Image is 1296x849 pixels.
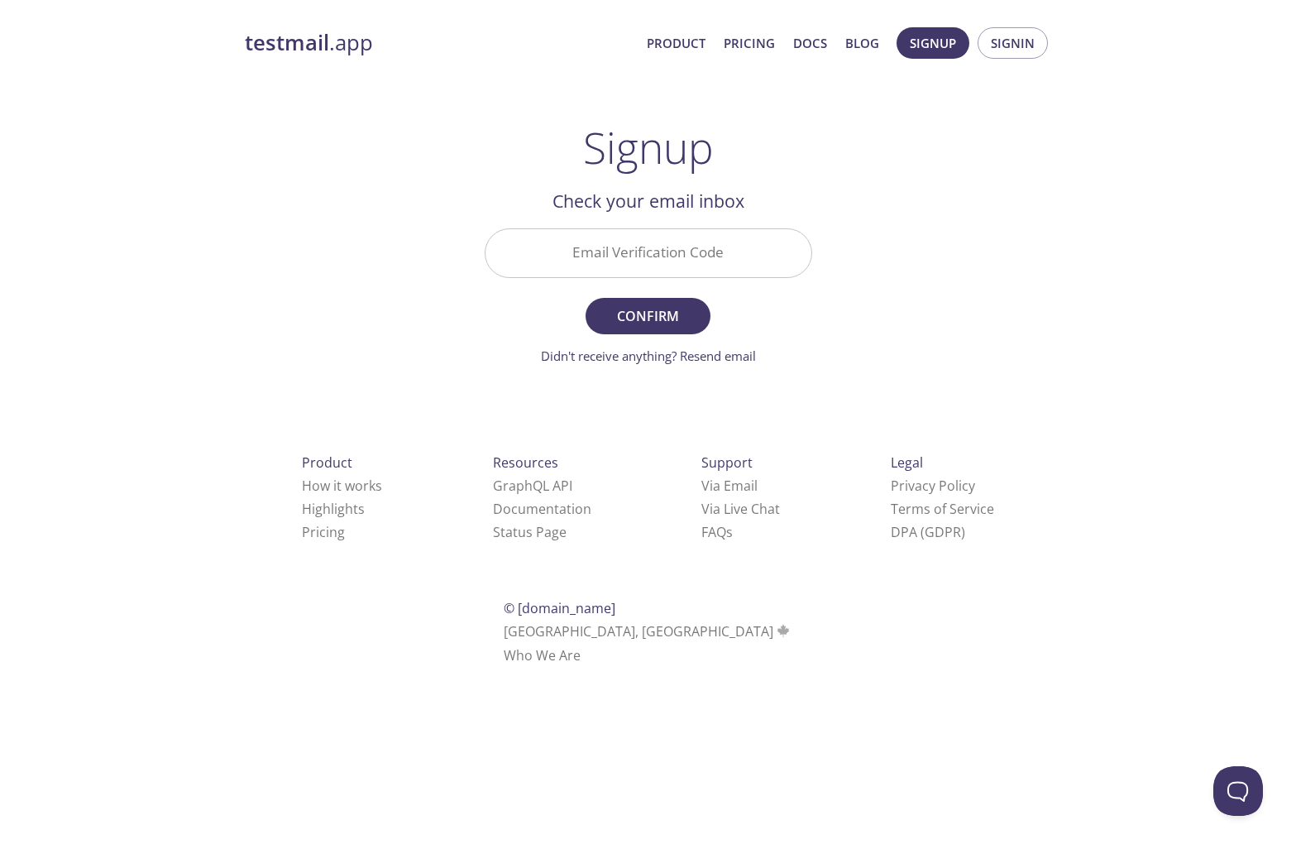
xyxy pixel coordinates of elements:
strong: testmail [245,28,329,57]
span: © [DOMAIN_NAME] [504,599,615,617]
a: Blog [845,32,879,54]
iframe: Help Scout Beacon - Open [1213,766,1263,816]
a: How it works [302,477,382,495]
span: Support [701,453,753,472]
a: GraphQL API [493,477,572,495]
a: Product [647,32,705,54]
a: Via Live Chat [701,500,780,518]
a: Via Email [701,477,758,495]
a: Privacy Policy [891,477,975,495]
span: Resources [493,453,558,472]
button: Signin [978,27,1048,59]
a: Pricing [302,523,345,541]
span: s [726,523,733,541]
span: [GEOGRAPHIC_DATA], [GEOGRAPHIC_DATA] [504,622,792,640]
a: Pricing [724,32,775,54]
a: FAQ [701,523,733,541]
a: Who We Are [504,646,581,664]
button: Signup [897,27,969,59]
a: Documentation [493,500,591,518]
a: Status Page [493,523,567,541]
a: Highlights [302,500,365,518]
span: Legal [891,453,923,472]
a: Didn't receive anything? Resend email [541,348,756,364]
span: Signin [991,32,1035,54]
span: Signup [910,32,956,54]
a: DPA (GDPR) [891,523,965,541]
h1: Signup [583,122,714,172]
a: testmail.app [245,29,634,57]
span: Confirm [604,305,691,328]
a: Docs [793,32,827,54]
span: Product [302,453,352,472]
button: Confirm [586,298,710,334]
h2: Check your email inbox [485,187,812,215]
a: Terms of Service [891,500,994,518]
